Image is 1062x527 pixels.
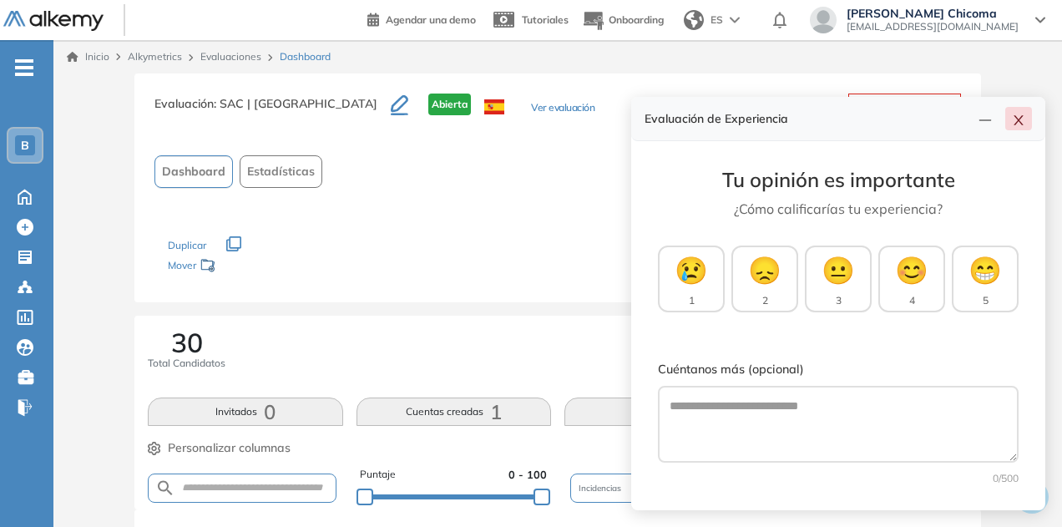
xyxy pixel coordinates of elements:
[675,250,708,290] span: 😢
[972,107,999,130] button: line
[162,163,225,180] span: Dashboard
[609,13,664,26] span: Onboarding
[148,439,291,457] button: Personalizar columnas
[3,11,104,32] img: Logo
[522,13,569,26] span: Tutoriales
[836,293,842,308] span: 3
[21,139,29,152] span: B
[847,7,1019,20] span: [PERSON_NAME] Chicoma
[822,250,855,290] span: 😐
[148,356,225,371] span: Total Candidatos
[564,398,759,426] button: Iniciadas0
[909,293,915,308] span: 4
[730,17,740,23] img: arrow
[280,49,331,64] span: Dashboard
[1012,114,1025,127] span: close
[570,474,757,503] div: Incidencias
[128,50,182,63] span: Alkymetrics
[645,112,972,126] h4: Evaluación de Experiencia
[848,94,961,117] button: Cerrar evaluación
[171,329,203,356] span: 30
[805,246,872,312] button: 😐3
[731,246,798,312] button: 😞2
[952,246,1019,312] button: 😁5
[658,246,725,312] button: 😢1
[983,293,989,308] span: 5
[658,361,1019,379] label: Cuéntanos más (opcional)
[428,94,471,115] span: Abierta
[658,471,1019,486] div: 0 /500
[878,246,945,312] button: 😊4
[148,398,342,426] button: Invitados0
[360,467,396,483] span: Puntaje
[658,168,1019,192] h3: Tu opinión es importante
[689,293,695,308] span: 1
[247,163,315,180] span: Estadísticas
[508,467,547,483] span: 0 - 100
[531,100,594,118] button: Ver evaluación
[200,50,261,63] a: Evaluaciones
[711,13,723,28] span: ES
[582,3,664,38] button: Onboarding
[968,250,1002,290] span: 😁
[579,482,625,494] span: Incidencias
[357,398,551,426] button: Cuentas creadas1
[658,199,1019,219] p: ¿Cómo calificarías tu experiencia?
[214,96,377,111] span: : SAC | [GEOGRAPHIC_DATA]
[67,49,109,64] a: Inicio
[155,478,175,499] img: SEARCH_ALT
[762,293,768,308] span: 2
[484,99,504,114] img: ESP
[979,114,992,127] span: line
[748,250,781,290] span: 😞
[847,20,1019,33] span: [EMAIL_ADDRESS][DOMAIN_NAME]
[15,66,33,69] i: -
[684,10,704,30] img: world
[367,8,476,28] a: Agendar una demo
[154,94,391,129] h3: Evaluación
[386,13,476,26] span: Agendar una demo
[240,155,322,188] button: Estadísticas
[168,251,335,282] div: Mover
[154,155,233,188] button: Dashboard
[895,250,928,290] span: 😊
[168,239,206,251] span: Duplicar
[168,439,291,457] span: Personalizar columnas
[1005,107,1032,130] button: close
